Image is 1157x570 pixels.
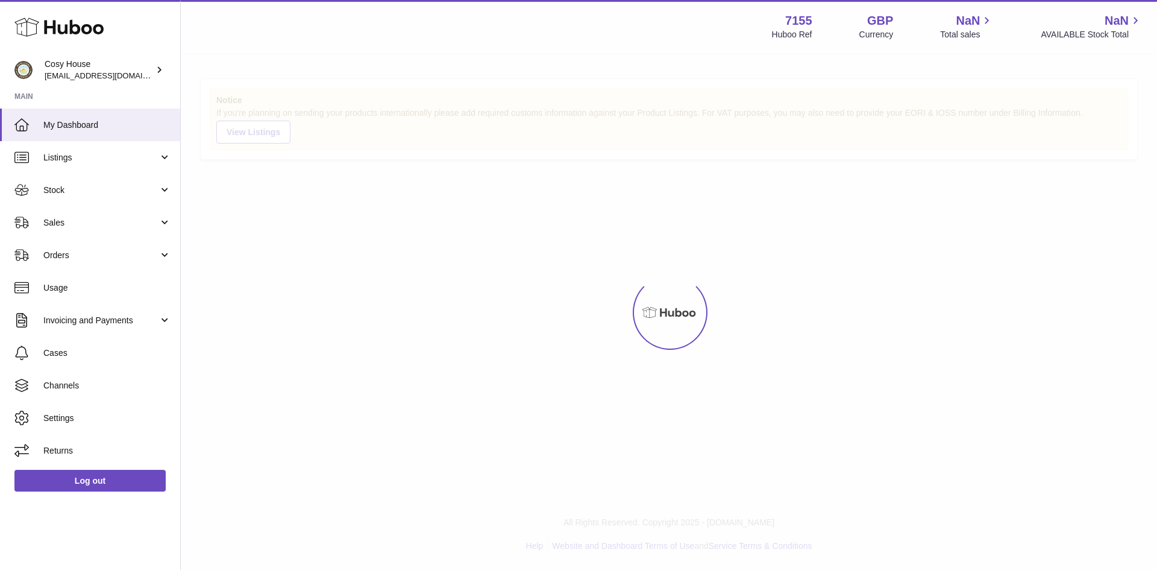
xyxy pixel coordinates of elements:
[43,282,171,294] span: Usage
[43,119,171,131] span: My Dashboard
[867,13,893,29] strong: GBP
[43,152,158,163] span: Listings
[940,29,994,40] span: Total sales
[785,13,812,29] strong: 7155
[43,347,171,359] span: Cases
[43,250,158,261] span: Orders
[45,59,153,81] div: Cosy House
[956,13,980,29] span: NaN
[940,13,994,40] a: NaN Total sales
[43,445,171,457] span: Returns
[43,380,171,391] span: Channels
[1041,13,1143,40] a: NaN AVAILABLE Stock Total
[1105,13,1129,29] span: NaN
[43,185,158,196] span: Stock
[14,470,166,492] a: Log out
[43,413,171,424] span: Settings
[45,71,177,80] span: [EMAIL_ADDRESS][DOMAIN_NAME]
[1041,29,1143,40] span: AVAILABLE Stock Total
[43,217,158,229] span: Sales
[43,315,158,326] span: Invoicing and Payments
[772,29,812,40] div: Huboo Ref
[14,61,33,79] img: info@wholesomegoods.com
[859,29,894,40] div: Currency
